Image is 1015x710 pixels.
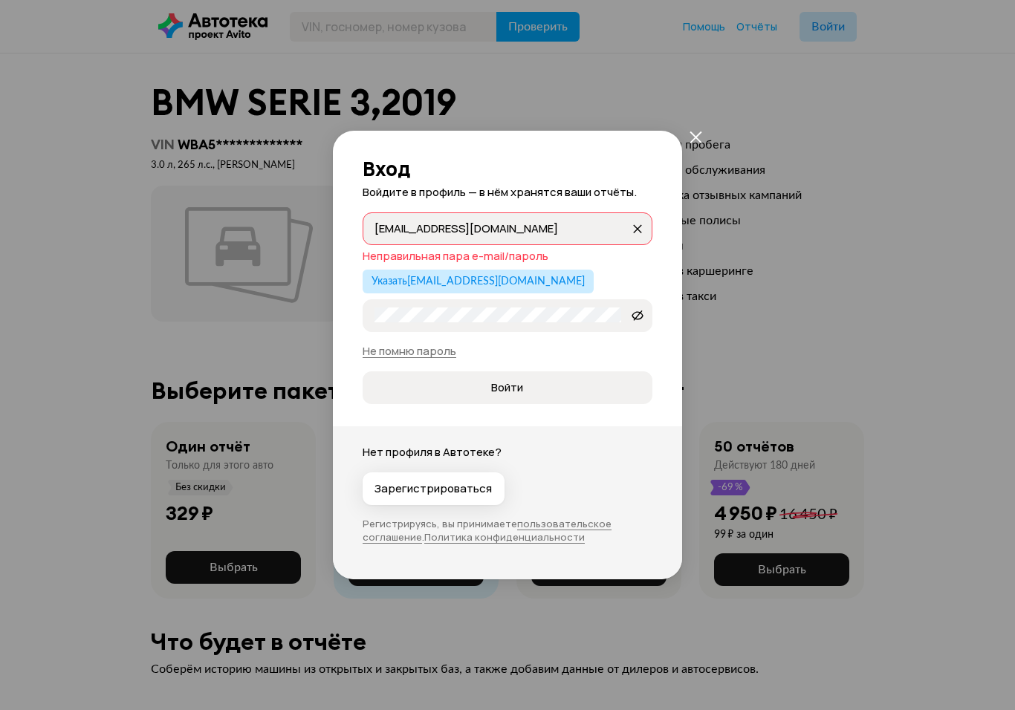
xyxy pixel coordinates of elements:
button: Указать[EMAIL_ADDRESS][DOMAIN_NAME] [363,270,594,293]
button: закрыть [682,123,709,150]
span: Войти [491,380,523,395]
a: Не помню пароль [363,343,456,359]
p: Войдите в профиль — в нём хранятся ваши отчёты. [363,184,652,201]
button: Зарегистрироваться [363,472,505,505]
a: пользовательское соглашение [363,517,612,544]
input: закрыть [374,221,630,235]
span: Зарегистрироваться [374,481,492,496]
span: Указать [EMAIL_ADDRESS][DOMAIN_NAME] [372,276,585,287]
p: Нет профиля в Автотеке? [363,444,652,460]
div: Неправильная пара e-mail/пароль [363,249,652,264]
h2: Вход [363,157,652,180]
button: закрыть [626,217,649,241]
a: Политика конфиденциальности [424,530,585,544]
p: Регистрируясь, вы принимаете . [363,517,652,544]
button: Войти [363,371,652,404]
